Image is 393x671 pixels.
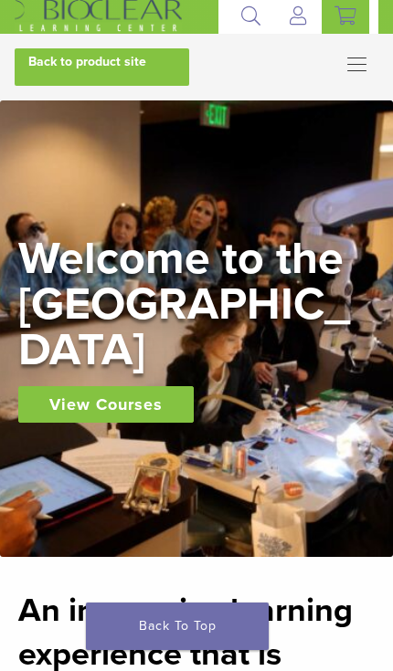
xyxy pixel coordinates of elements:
nav: Primary Navigation [333,48,369,86]
a: Back to product site [15,48,189,86]
a: Back To Top [86,603,269,650]
h2: Welcome to the [GEOGRAPHIC_DATA] [18,236,375,372]
a: View Courses [18,386,194,423]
